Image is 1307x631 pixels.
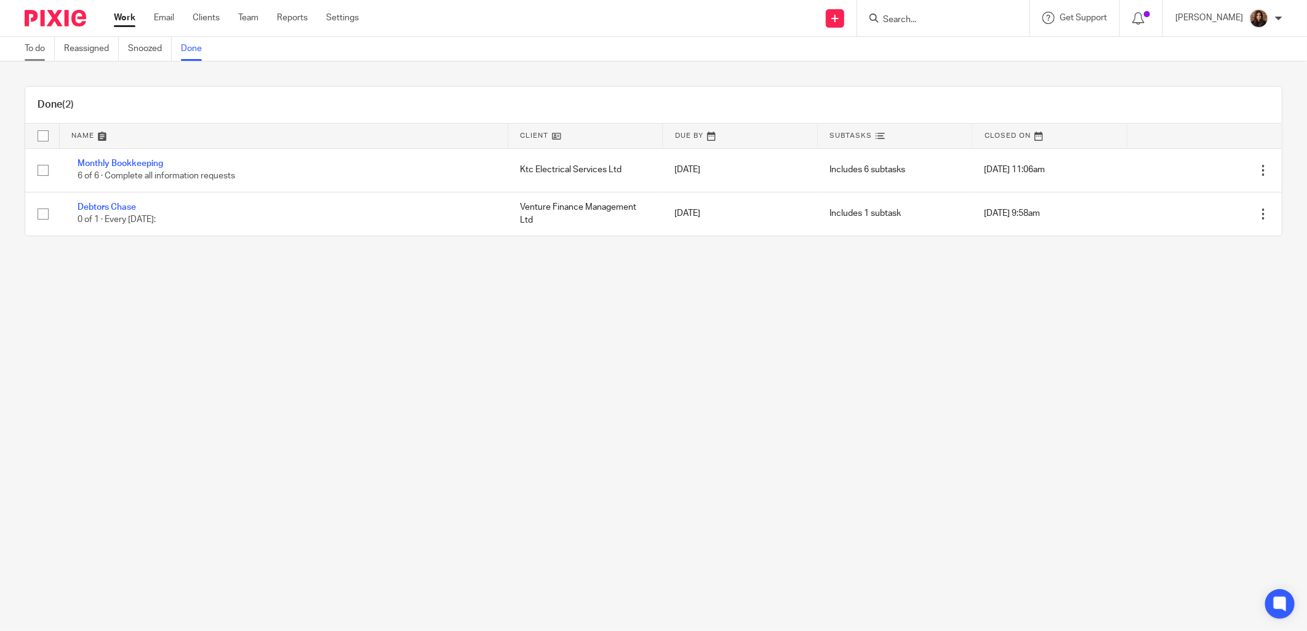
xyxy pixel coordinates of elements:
span: Includes 1 subtask [829,209,901,218]
a: Clients [193,12,220,24]
a: Settings [326,12,359,24]
span: (2) [62,100,74,109]
td: Venture Finance Management Ltd [508,192,663,236]
img: Pixie [25,10,86,26]
a: Reassigned [64,37,119,61]
a: To do [25,37,55,61]
a: Email [154,12,174,24]
td: [DATE] [663,148,818,192]
a: Monthly Bookkeeping [78,159,163,168]
a: Work [114,12,135,24]
img: Headshot.jpg [1249,9,1269,28]
p: [PERSON_NAME] [1175,12,1243,24]
span: 6 of 6 · Complete all information requests [78,172,235,181]
span: Subtasks [830,132,873,139]
span: 0 of 1 · Every [DATE]: [78,216,156,224]
td: [DATE] [663,192,818,236]
a: Snoozed [128,37,172,61]
span: Includes 6 subtasks [829,165,905,174]
a: Debtors Chase [78,203,136,212]
h1: Done [38,98,74,111]
input: Search [882,15,993,26]
td: [DATE] 11:06am [972,148,1127,192]
td: [DATE] 9:58am [972,192,1127,236]
a: Done [181,37,211,61]
span: Get Support [1060,14,1107,22]
td: Ktc Electrical Services Ltd [508,148,663,192]
a: Team [238,12,258,24]
a: Reports [277,12,308,24]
